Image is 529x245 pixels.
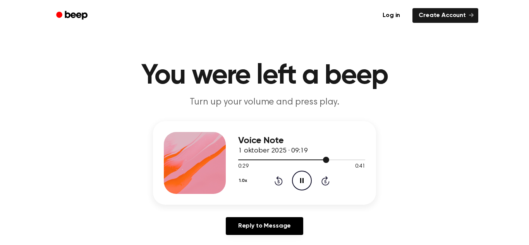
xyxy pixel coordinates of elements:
a: Reply to Message [226,217,303,235]
a: Log in [375,7,408,24]
h1: You were left a beep [66,62,463,90]
a: Beep [51,8,94,23]
span: 1 oktober 2025 · 09:19 [238,147,307,154]
span: 0:29 [238,163,248,171]
span: 0:41 [355,163,365,171]
h3: Voice Note [238,135,365,146]
a: Create Account [412,8,478,23]
button: 1.0x [238,174,250,187]
p: Turn up your volume and press play. [116,96,413,109]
